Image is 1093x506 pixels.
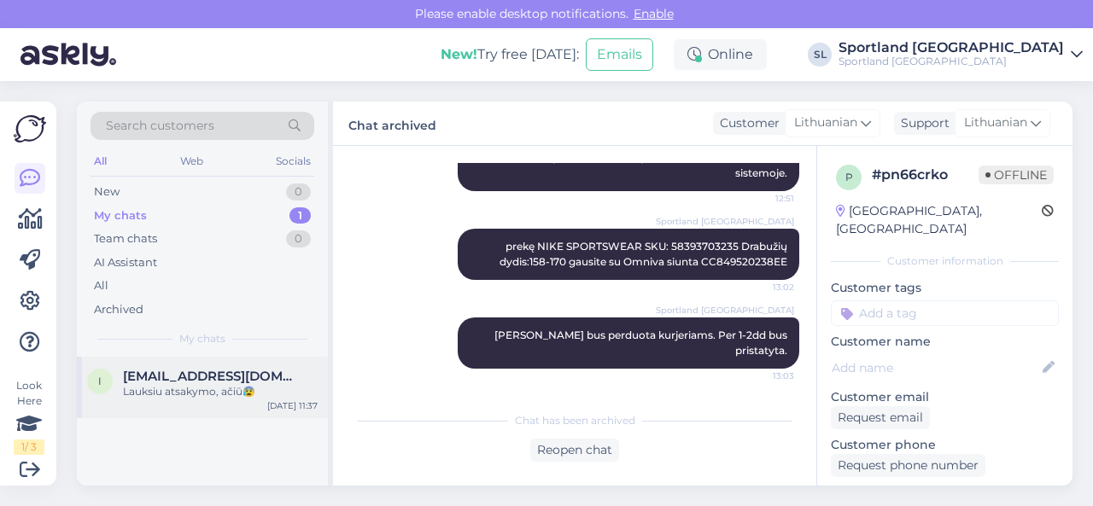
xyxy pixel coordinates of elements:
span: [PERSON_NAME] bus perduota kurjeriams. Per 1-2dd bus pristatyta. [494,329,790,357]
div: Sportland [GEOGRAPHIC_DATA] [839,41,1064,55]
div: # pn66crko [872,165,979,185]
div: Web [177,150,207,172]
input: Add name [832,358,1039,377]
div: 0 [286,230,311,247]
div: Customer [713,114,780,132]
span: Enable [628,6,679,21]
div: Lauksiu atsakymo, ačiū😰 [123,384,318,399]
p: Customer email [831,388,1059,406]
button: Emails [586,38,653,71]
span: 13:02 [730,281,794,294]
span: Search customers [106,117,214,135]
div: Try free [DATE]: [441,44,579,65]
div: Archived [94,301,143,318]
span: i [98,375,102,387]
div: Support [894,114,950,132]
span: Offline [979,166,1054,184]
div: AI Assistant [94,254,157,271]
span: Lithuanian [794,113,857,132]
div: Socials [272,150,314,172]
p: Customer phone [831,436,1059,454]
div: All [94,277,108,294]
span: p [845,171,853,183]
p: Customer tags [831,279,1059,297]
span: inessakonoplya1999@gmail.com [123,369,301,384]
p: Visited pages [831,484,1059,502]
div: Request phone number [831,454,985,477]
span: My chats [179,331,225,346]
span: Chat has been archived [515,413,635,428]
span: 13:03 [730,369,794,382]
span: Lithuanian [964,113,1027,132]
div: Request email [831,406,930,429]
img: Askly Logo [14,115,46,142]
span: Sportland [GEOGRAPHIC_DATA] [656,304,794,317]
div: All [91,150,110,172]
input: Add a tag [831,300,1059,326]
div: 1 [289,207,311,224]
label: Chat archived [348,112,436,135]
div: 0 [286,183,311,201]
span: Sportland [GEOGRAPHIC_DATA] [656,215,794,228]
div: Team chats [94,230,157,247]
b: New! [441,46,477,62]
div: SL [808,43,832,67]
p: Customer name [831,333,1059,351]
div: Look Here [14,378,44,455]
div: Online [674,39,767,70]
div: My chats [94,207,147,224]
div: Sportland [GEOGRAPHIC_DATA] [839,55,1064,68]
div: [GEOGRAPHIC_DATA], [GEOGRAPHIC_DATA] [836,202,1042,238]
div: [DATE] 11:37 [267,399,318,412]
a: Sportland [GEOGRAPHIC_DATA]Sportland [GEOGRAPHIC_DATA] [839,41,1083,68]
span: prekę NIKE SPORTSWEAR SKU: 58393703235 Drabužių dydis:158-170 gausite su Omniva siunta CC849520238EE [500,240,790,268]
span: 12:51 [730,192,794,205]
div: Reopen chat [530,439,619,462]
div: New [94,183,120,201]
div: 1 / 3 [14,439,44,455]
div: Customer information [831,253,1059,269]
